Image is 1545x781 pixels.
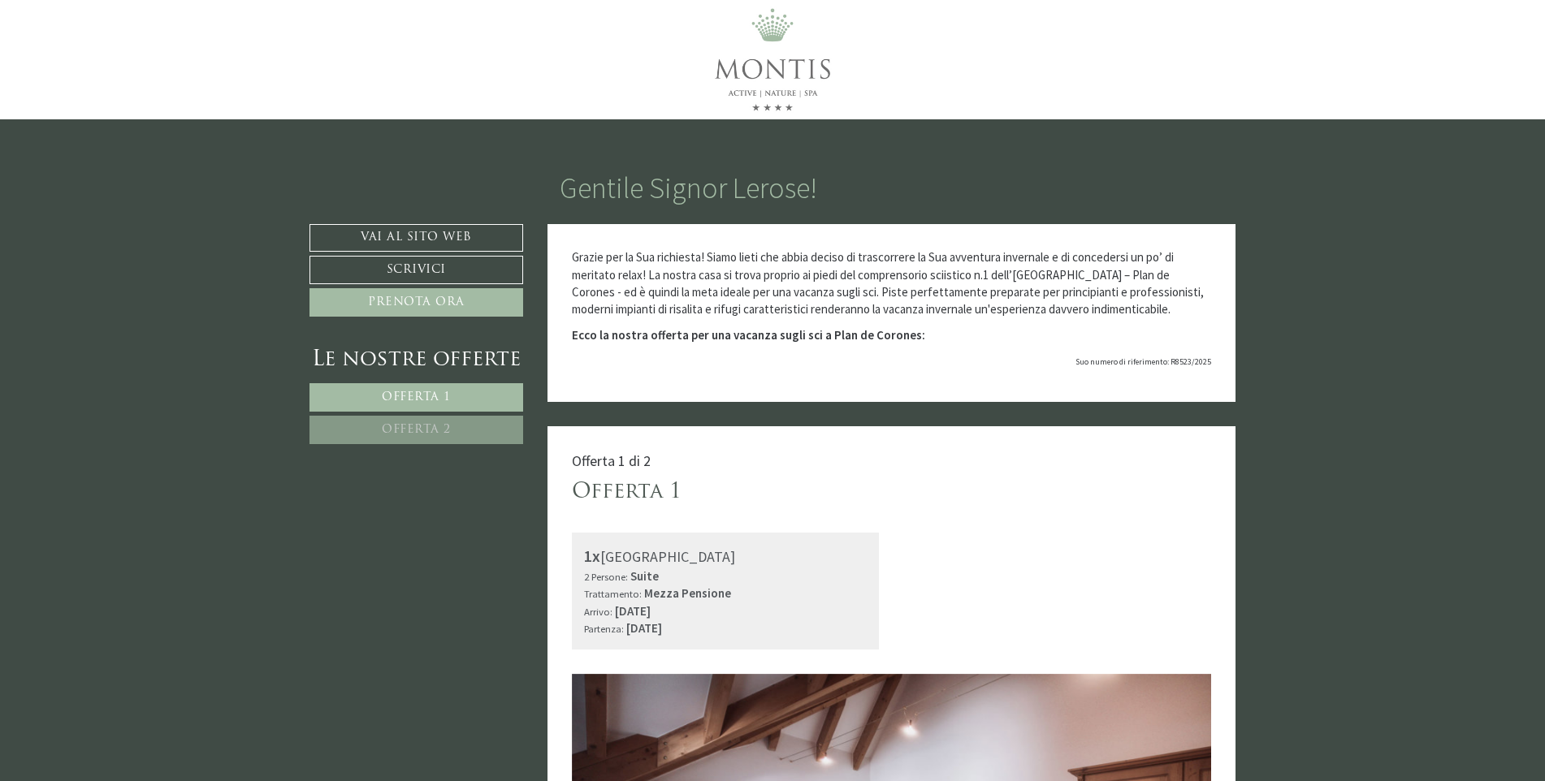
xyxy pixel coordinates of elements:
[630,568,659,584] b: Suite
[572,451,651,470] span: Offerta 1 di 2
[309,224,523,252] a: Vai al sito web
[584,622,624,635] small: Partenza:
[560,172,817,205] h1: Gentile Signor Lerose!
[382,391,451,403] span: Offerta 1
[1075,356,1211,367] span: Suo numero di riferimento: R8523/2025
[572,477,682,507] div: Offerta 1
[382,424,451,436] span: Offerta 2
[584,546,600,566] b: 1x
[584,587,642,600] small: Trattamento:
[626,620,662,636] b: [DATE]
[309,256,523,284] a: Scrivici
[309,345,523,375] div: Le nostre offerte
[615,603,651,619] b: [DATE]
[572,248,1212,318] p: Grazie per la Sua richiesta! Siamo lieti che abbia deciso di trascorrere la Sua avventura inverna...
[644,585,731,601] b: Mezza Pensione
[584,570,628,583] small: 2 Persone:
[584,545,868,568] div: [GEOGRAPHIC_DATA]
[584,605,612,618] small: Arrivo:
[572,327,925,343] strong: Ecco la nostra offerta per una vacanza sugli sci a Plan de Corones:
[309,288,523,317] a: Prenota ora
